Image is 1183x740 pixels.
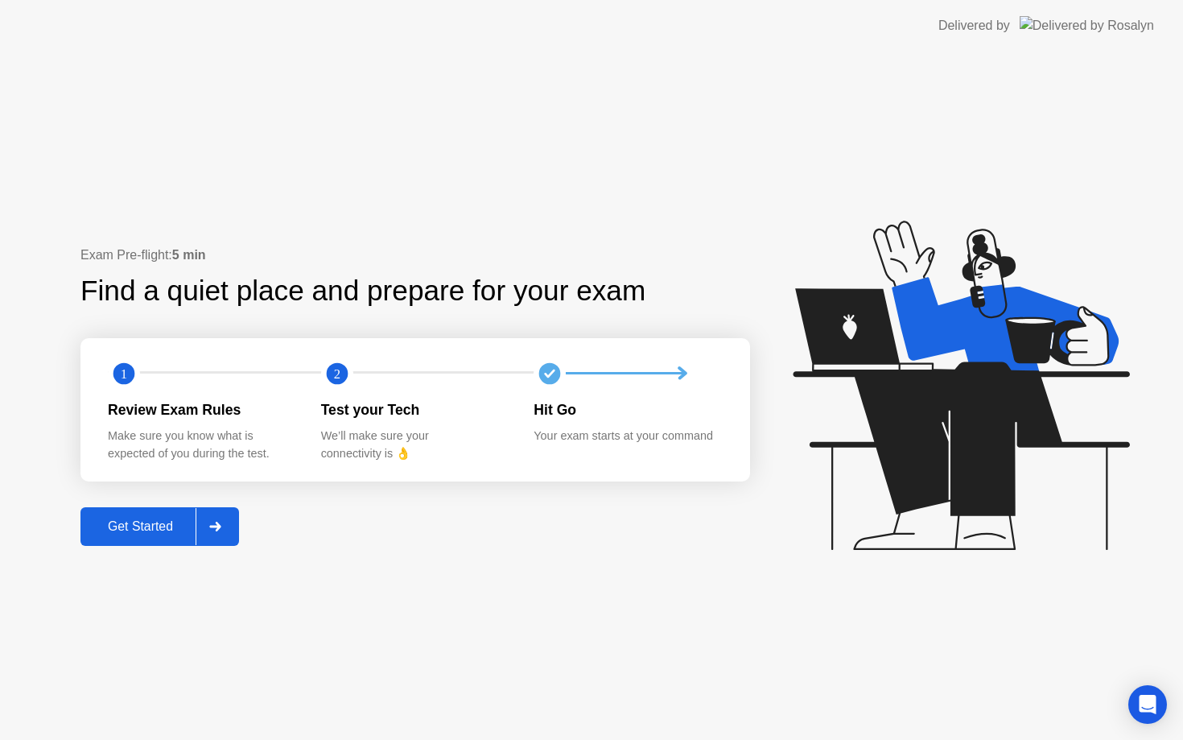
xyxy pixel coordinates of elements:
[334,366,340,381] text: 2
[108,399,295,420] div: Review Exam Rules
[534,399,721,420] div: Hit Go
[108,428,295,462] div: Make sure you know what is expected of you during the test.
[1020,16,1154,35] img: Delivered by Rosalyn
[938,16,1010,35] div: Delivered by
[80,246,750,265] div: Exam Pre-flight:
[534,428,721,445] div: Your exam starts at your command
[85,519,196,534] div: Get Started
[80,507,239,546] button: Get Started
[321,428,509,462] div: We’ll make sure your connectivity is 👌
[1128,685,1167,724] div: Open Intercom Messenger
[80,270,648,312] div: Find a quiet place and prepare for your exam
[321,399,509,420] div: Test your Tech
[172,248,206,262] b: 5 min
[121,366,127,381] text: 1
